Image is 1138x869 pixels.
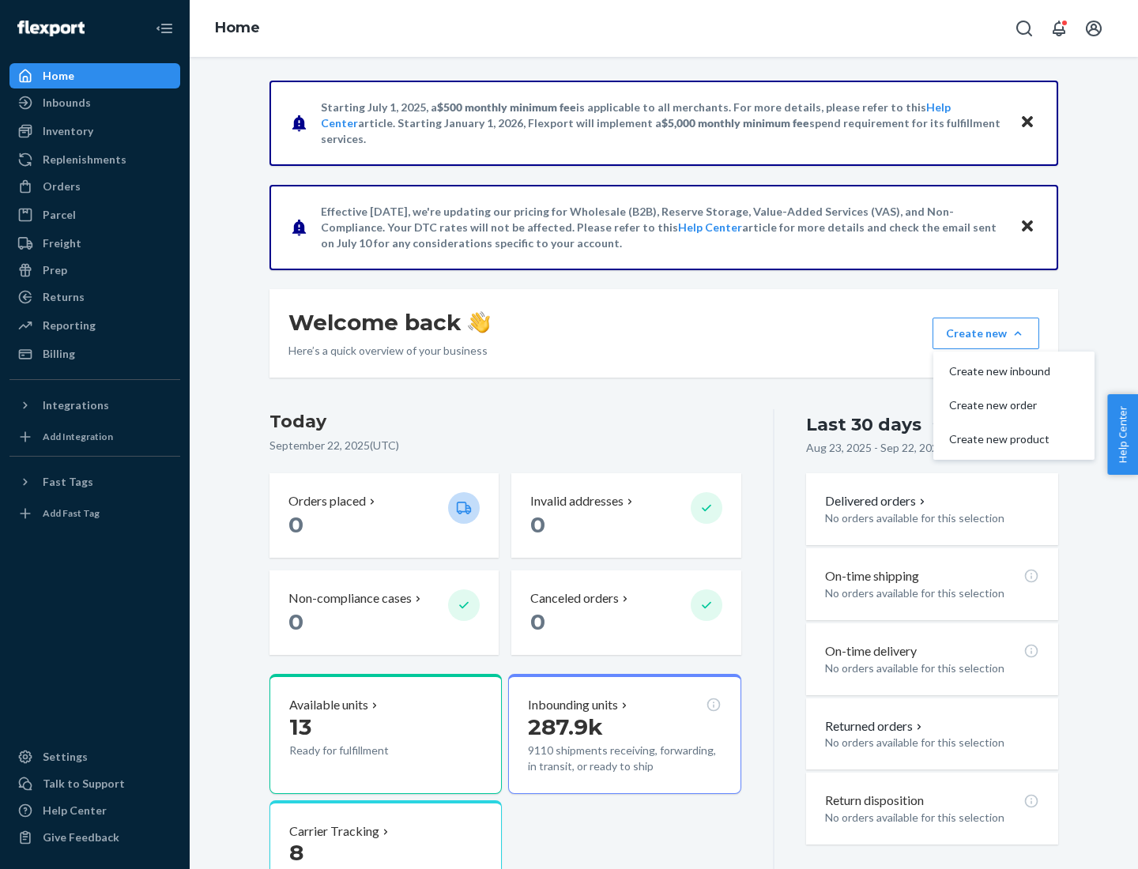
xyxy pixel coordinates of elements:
[17,21,85,36] img: Flexport logo
[530,492,624,510] p: Invalid addresses
[825,492,929,510] button: Delivered orders
[43,346,75,362] div: Billing
[528,743,721,774] p: 9110 shipments receiving, forwarding, in transit, or ready to ship
[269,674,502,794] button: Available units13Ready for fulfillment
[43,262,67,278] div: Prep
[202,6,273,51] ol: breadcrumbs
[825,642,917,660] p: On-time delivery
[9,501,180,526] a: Add Fast Tag
[288,589,412,608] p: Non-compliance cases
[9,771,180,796] a: Talk to Support
[437,100,576,114] span: $500 monthly minimum fee
[530,511,545,538] span: 0
[43,207,76,223] div: Parcel
[825,585,1039,601] p: No orders available for this selection
[43,318,96,333] div: Reporting
[289,743,435,758] p: Ready for fulfillment
[288,308,490,337] h1: Welcome back
[269,438,741,453] p: September 22, 2025 ( UTC )
[288,608,303,635] span: 0
[43,152,126,167] div: Replenishments
[9,424,180,450] a: Add Integration
[269,473,499,558] button: Orders placed 0
[289,839,303,866] span: 8
[806,440,974,456] p: Aug 23, 2025 - Sep 22, 2025 ( UTC )
[43,68,74,84] div: Home
[9,469,180,495] button: Fast Tags
[9,284,180,310] a: Returns
[215,19,260,36] a: Home
[936,389,1091,423] button: Create new order
[43,179,81,194] div: Orders
[1078,13,1110,44] button: Open account menu
[288,343,490,359] p: Here’s a quick overview of your business
[9,63,180,88] a: Home
[9,231,180,256] a: Freight
[1017,111,1038,134] button: Close
[530,589,619,608] p: Canceled orders
[825,567,919,585] p: On-time shipping
[949,366,1050,377] span: Create new inbound
[511,473,740,558] button: Invalid addresses 0
[43,803,107,818] div: Help Center
[43,430,113,443] div: Add Integration
[149,13,180,44] button: Close Navigation
[9,341,180,367] a: Billing
[825,510,1039,526] p: No orders available for this selection
[43,749,88,765] div: Settings
[661,116,809,130] span: $5,000 monthly minimum fee
[678,220,742,234] a: Help Center
[43,829,119,845] div: Give Feedback
[1043,13,1075,44] button: Open notifications
[825,660,1039,676] p: No orders available for this selection
[289,822,379,841] p: Carrier Tracking
[530,608,545,635] span: 0
[825,735,1039,750] p: No orders available for this selection
[269,570,499,655] button: Non-compliance cases 0
[289,696,368,714] p: Available units
[9,90,180,115] a: Inbounds
[933,318,1039,349] button: Create newCreate new inboundCreate new orderCreate new product
[43,235,81,251] div: Freight
[43,289,85,305] div: Returns
[1008,13,1040,44] button: Open Search Box
[43,397,109,413] div: Integrations
[9,258,180,283] a: Prep
[269,409,741,434] h3: Today
[288,511,303,538] span: 0
[528,696,618,714] p: Inbounding units
[949,400,1050,411] span: Create new order
[9,174,180,199] a: Orders
[9,202,180,228] a: Parcel
[508,674,740,794] button: Inbounding units287.9k9110 shipments receiving, forwarding, in transit, or ready to ship
[936,423,1091,457] button: Create new product
[9,393,180,418] button: Integrations
[43,95,91,111] div: Inbounds
[806,412,921,437] div: Last 30 days
[528,713,603,740] span: 287.9k
[288,492,366,510] p: Orders placed
[9,744,180,769] a: Settings
[43,506,100,520] div: Add Fast Tag
[43,123,93,139] div: Inventory
[825,810,1039,826] p: No orders available for this selection
[949,434,1050,445] span: Create new product
[43,474,93,490] div: Fast Tags
[9,825,180,850] button: Give Feedback
[468,311,490,333] img: hand-wave emoji
[1017,216,1038,239] button: Close
[511,570,740,655] button: Canceled orders 0
[321,100,1004,147] p: Starting July 1, 2025, a is applicable to all merchants. For more details, please refer to this a...
[321,204,1004,251] p: Effective [DATE], we're updating our pricing for Wholesale (B2B), Reserve Storage, Value-Added Se...
[936,355,1091,389] button: Create new inbound
[1107,394,1138,475] button: Help Center
[825,717,925,735] button: Returned orders
[289,713,311,740] span: 13
[43,776,125,792] div: Talk to Support
[825,792,924,810] p: Return disposition
[9,313,180,338] a: Reporting
[9,798,180,823] a: Help Center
